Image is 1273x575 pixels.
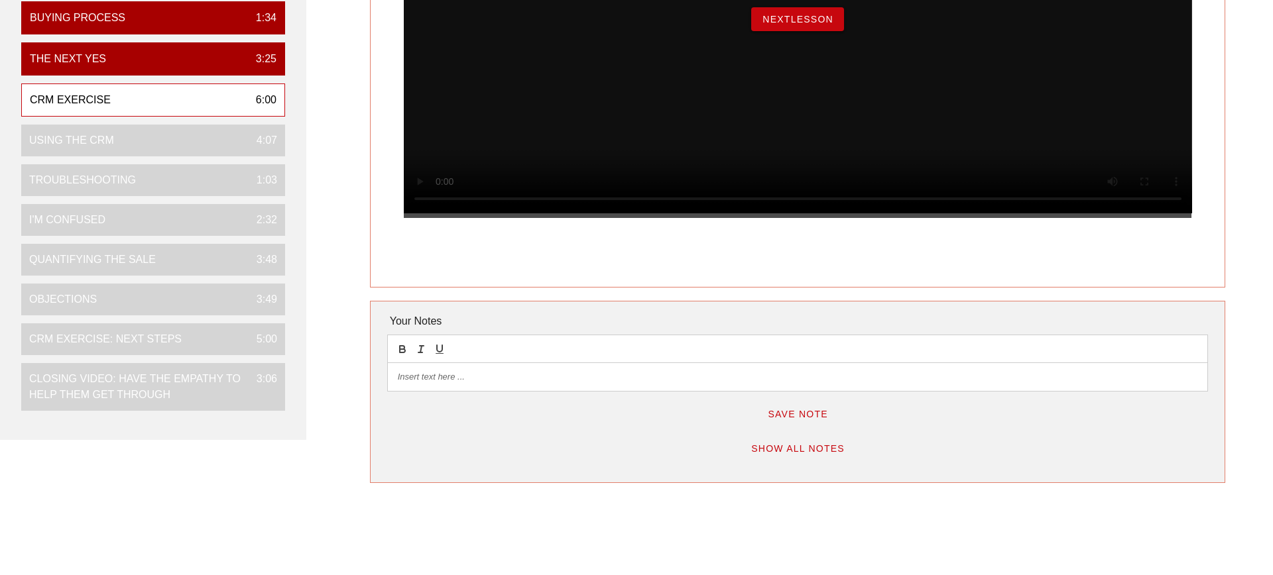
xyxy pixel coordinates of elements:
[757,402,839,426] button: Save Note
[246,331,277,347] div: 5:00
[246,291,277,307] div: 3:49
[245,92,276,108] div: 6:00
[29,252,156,268] div: Quantifying the Sale
[30,10,125,26] div: Buying Process
[29,291,97,307] div: Objections
[245,10,276,26] div: 1:34
[762,14,833,25] span: NextLesson
[246,371,277,403] div: 3:06
[751,7,844,31] button: NextLesson
[740,437,855,460] button: Show All Notes
[29,132,114,148] div: Using the CRM
[29,172,136,188] div: Troubleshooting
[246,252,277,268] div: 3:48
[751,443,845,454] span: Show All Notes
[30,51,106,67] div: The Next Yes
[29,371,246,403] div: Closing Video: Have the empathy to help them get through
[387,308,1209,335] div: Your Notes
[246,172,277,188] div: 1:03
[29,212,105,228] div: I'm Confused
[246,212,277,228] div: 2:32
[29,331,182,347] div: CRM Exercise: Next Steps
[30,92,111,108] div: CRM Exercise
[767,409,828,419] span: Save Note
[245,51,276,67] div: 3:25
[246,132,277,148] div: 4:07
